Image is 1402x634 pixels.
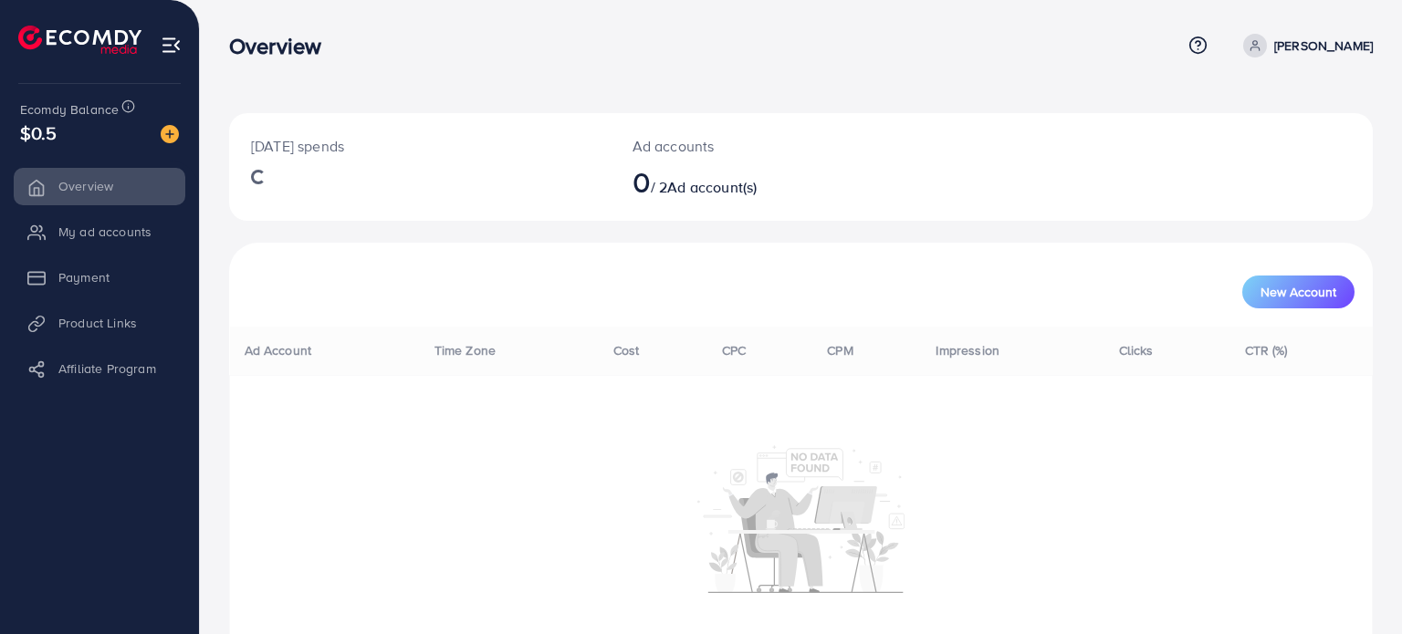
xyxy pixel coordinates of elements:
[251,135,589,157] p: [DATE] spends
[229,33,336,59] h3: Overview
[20,120,58,146] span: $0.5
[161,125,179,143] img: image
[633,135,874,157] p: Ad accounts
[1236,34,1373,57] a: [PERSON_NAME]
[633,164,874,199] h2: / 2
[18,26,141,54] img: logo
[20,100,119,119] span: Ecomdy Balance
[1274,35,1373,57] p: [PERSON_NAME]
[633,161,651,203] span: 0
[1261,286,1336,298] span: New Account
[161,35,182,56] img: menu
[1242,275,1355,308] button: New Account
[667,177,757,197] span: Ad account(s)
